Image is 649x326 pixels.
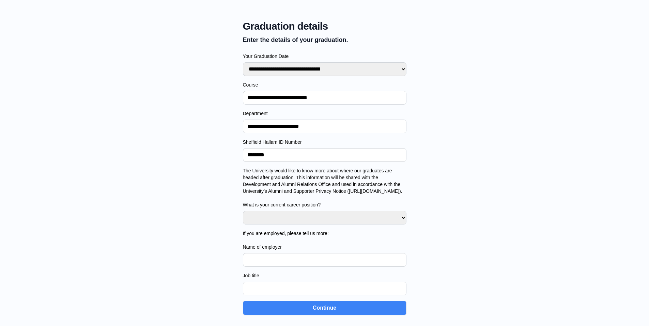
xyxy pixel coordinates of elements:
label: Sheffield Hallam ID Number [243,139,406,145]
label: Job title [243,272,406,279]
label: If you are employed, please tell us more: Name of employer [243,230,406,250]
p: Enter the details of your graduation. [243,35,406,45]
label: The University would like to know more about where our graduates are headed after graduation. Thi... [243,167,406,208]
label: Your Graduation Date [243,53,406,60]
button: Continue [243,301,406,315]
label: Department [243,110,406,117]
label: Course [243,81,406,88]
span: Graduation details [243,20,406,32]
